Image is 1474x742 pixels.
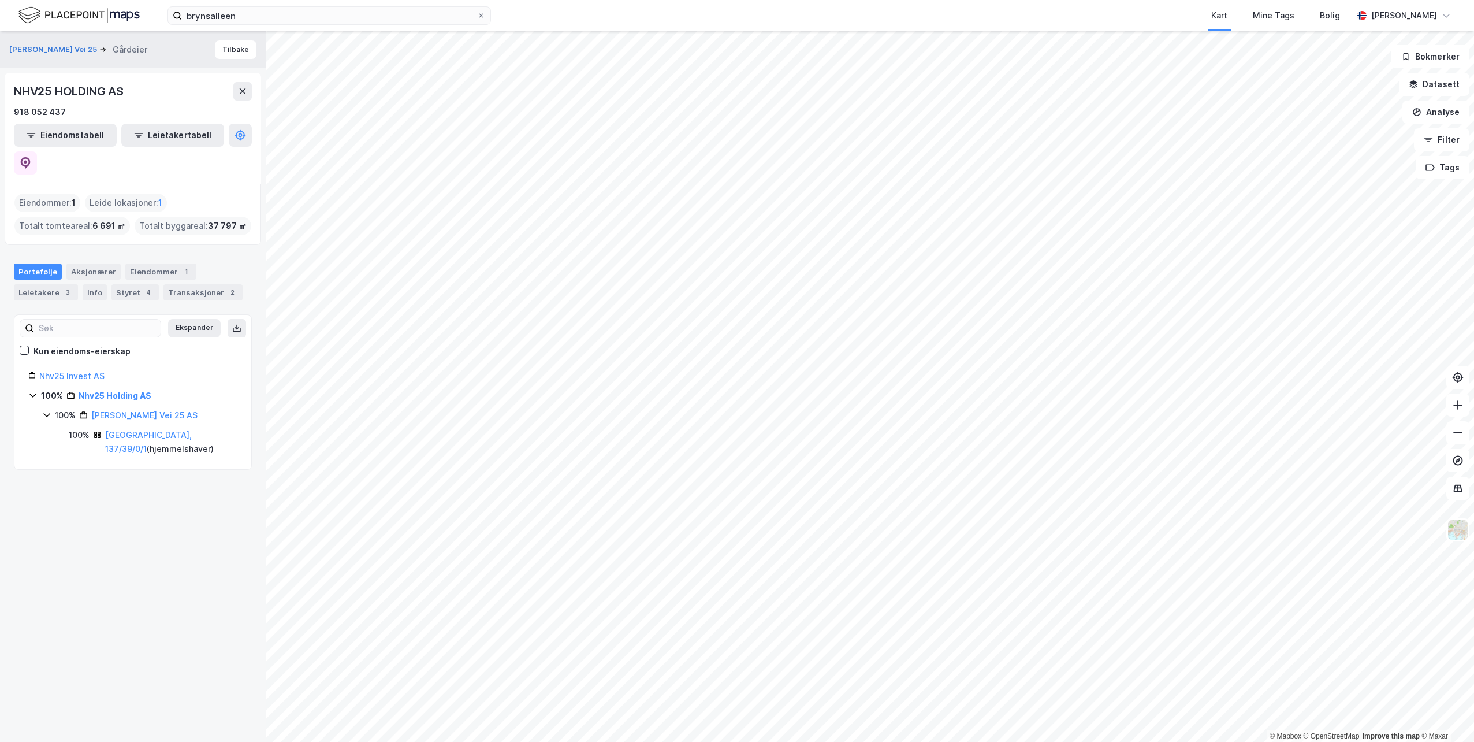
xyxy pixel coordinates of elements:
a: [PERSON_NAME] Vei 25 AS [91,410,198,420]
a: Mapbox [1270,732,1301,740]
button: [PERSON_NAME] Vei 25 [9,44,99,55]
div: Styret [111,284,159,300]
div: 100% [69,428,90,442]
a: Nhv25 Invest AS [39,371,105,381]
div: 4 [143,287,154,298]
div: Mine Tags [1253,9,1294,23]
input: Søk [34,320,161,337]
iframe: Chat Widget [1416,687,1474,742]
img: logo.f888ab2527a4732fd821a326f86c7f29.svg [18,5,140,25]
div: Eiendommer [125,264,196,280]
button: Leietakertabell [121,124,224,147]
div: Info [83,284,107,300]
button: Tags [1416,156,1469,179]
button: Analyse [1402,101,1469,124]
div: 1 [180,266,192,277]
div: NHV25 HOLDING AS [14,82,126,101]
div: [PERSON_NAME] [1371,9,1437,23]
div: Totalt tomteareal : [14,217,130,235]
div: Bolig [1320,9,1340,23]
a: [GEOGRAPHIC_DATA], 137/39/0/1 [105,430,192,454]
div: Aksjonærer [66,264,121,280]
div: Leide lokasjoner : [85,194,167,212]
div: ( hjemmelshaver ) [105,428,237,456]
img: Z [1447,519,1469,541]
span: 37 797 ㎡ [208,219,247,233]
div: Kart [1211,9,1227,23]
span: 1 [158,196,162,210]
div: 2 [226,287,238,298]
div: Leietakere [14,284,78,300]
span: 1 [72,196,76,210]
a: Improve this map [1363,732,1420,740]
span: 6 691 ㎡ [92,219,125,233]
div: Transaksjoner [163,284,243,300]
div: Totalt byggareal : [135,217,251,235]
a: OpenStreetMap [1304,732,1360,740]
div: Portefølje [14,264,62,280]
button: Tilbake [215,40,256,59]
div: 100% [41,389,63,403]
button: Filter [1414,128,1469,151]
div: Gårdeier [113,43,147,57]
div: Kun eiendoms-eierskap [33,344,131,358]
a: Nhv25 Holding AS [79,391,151,400]
div: 918 052 437 [14,105,66,119]
button: Eiendomstabell [14,124,117,147]
input: Søk på adresse, matrikkel, gårdeiere, leietakere eller personer [182,7,477,24]
div: 3 [62,287,73,298]
button: Ekspander [168,319,221,337]
div: 100% [55,409,76,422]
button: Datasett [1399,73,1469,96]
div: Eiendommer : [14,194,80,212]
button: Bokmerker [1391,45,1469,68]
